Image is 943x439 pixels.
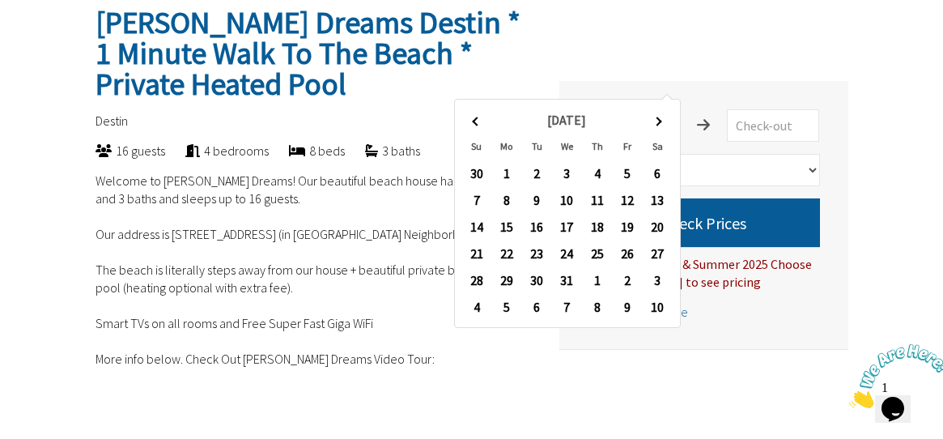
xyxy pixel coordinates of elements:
[582,134,612,160] th: Th
[6,6,13,20] span: 1
[461,160,491,187] td: 30
[491,241,521,267] td: 22
[588,198,820,247] button: Check Prices
[582,214,612,241] td: 18
[582,187,612,214] td: 11
[522,267,552,294] td: 30
[491,267,521,294] td: 29
[552,160,582,187] td: 3
[552,134,582,160] th: We
[552,294,582,321] td: 7
[643,187,673,214] td: 13
[612,187,642,214] td: 12
[582,267,612,294] td: 1
[96,113,128,129] span: Destin
[612,134,642,160] th: Fr
[461,134,491,160] th: Su
[552,214,582,241] td: 17
[491,160,521,187] td: 1
[612,294,642,321] td: 9
[522,187,552,214] td: 9
[491,294,521,321] td: 5
[461,241,491,267] td: 21
[491,187,521,214] td: 8
[552,267,582,294] td: 31
[461,187,491,214] td: 7
[582,294,612,321] td: 8
[6,6,107,70] img: Chat attention grabber
[582,241,612,267] td: 25
[522,294,552,321] td: 6
[522,160,552,187] td: 2
[522,241,552,267] td: 23
[96,7,539,100] h2: [PERSON_NAME] Dreams Destin * 1 Minute Walk To The Beach * Private Heated Pool
[345,142,420,160] div: 3 baths
[522,214,552,241] td: 16
[643,267,673,294] td: 3
[843,338,943,415] iframe: chat widget
[612,267,642,294] td: 2
[491,214,521,241] td: 15
[727,109,820,142] input: Check-out
[491,107,642,134] th: [DATE]
[461,214,491,241] td: 14
[612,214,642,241] td: 19
[643,160,673,187] td: 6
[588,247,820,291] div: For Spring Break & Summer 2025 Choose [DATE] to [DATE] to see pricing
[491,134,521,160] th: Mo
[461,294,491,321] td: 4
[269,142,345,160] div: 8 beds
[643,134,673,160] th: Sa
[643,241,673,267] td: 27
[461,267,491,294] td: 28
[612,241,642,267] td: 26
[552,241,582,267] td: 24
[522,134,552,160] th: Tu
[75,142,165,160] div: 16 guests
[643,294,673,321] td: 10
[643,214,673,241] td: 20
[165,142,269,160] div: 4 bedrooms
[612,160,642,187] td: 5
[582,160,612,187] td: 4
[552,187,582,214] td: 10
